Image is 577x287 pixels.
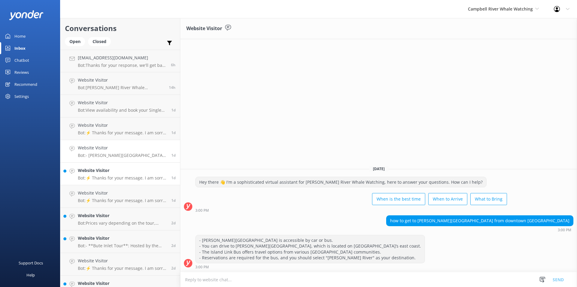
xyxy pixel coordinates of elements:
[14,66,29,78] div: Reviews
[78,145,167,151] h4: Website Visitor
[171,266,176,271] span: Aug 20 2025 09:34am (UTC -07:00) America/Tijuana
[428,193,467,205] button: When to Arrive
[171,62,176,67] span: Aug 23 2025 01:37am (UTC -07:00) America/Tijuana
[78,220,167,226] p: Bot: Prices vary depending on the tour, season, group size, and fare type. For the most up-to-dat...
[195,265,425,269] div: Aug 21 2025 03:00pm (UTC -07:00) America/Tijuana
[78,55,166,61] h4: [EMAIL_ADDRESS][DOMAIN_NAME]
[60,230,180,253] a: Website VisitorBot:- **Bute Inlet Tour**: Hosted by the Homalco First Nation, this tour takes pla...
[171,198,176,203] span: Aug 21 2025 08:34am (UTC -07:00) America/Tijuana
[171,243,176,248] span: Aug 20 2025 09:11pm (UTC -07:00) America/Tijuana
[60,140,180,163] a: Website VisitorBot:- [PERSON_NAME][GEOGRAPHIC_DATA] is accessible by car or bus. - You can drive ...
[26,269,35,281] div: Help
[88,38,114,45] a: Closed
[60,208,180,230] a: Website VisitorBot:Prices vary depending on the tour, season, group size, and fare type. For the ...
[14,30,26,42] div: Home
[196,235,425,263] div: - [PERSON_NAME][GEOGRAPHIC_DATA] is accessible by car or bus. - You can drive to [PERSON_NAME][GE...
[171,220,176,226] span: Aug 21 2025 04:12am (UTC -07:00) America/Tijuana
[468,6,533,12] span: Campbell River Whale Watching
[369,166,388,171] span: [DATE]
[60,95,180,117] a: Website VisitorBot:View availability and book your Single Day Whale Watch and Kayaking tour onlin...
[78,153,167,158] p: Bot: - [PERSON_NAME][GEOGRAPHIC_DATA] is accessible by car or bus. - You can drive to [PERSON_NAM...
[171,130,176,135] span: Aug 21 2025 03:02pm (UTC -07:00) America/Tijuana
[78,108,167,113] p: Bot: View availability and book your Single Day Whale Watch and Kayaking tour online at [URL][DOM...
[78,99,167,106] h4: Website Visitor
[171,153,176,158] span: Aug 21 2025 03:00pm (UTC -07:00) America/Tijuana
[14,54,29,66] div: Chatbot
[386,216,573,226] div: how to get to [PERSON_NAME][GEOGRAPHIC_DATA] from downtown [GEOGRAPHIC_DATA]
[78,257,167,264] h4: Website Visitor
[78,280,167,287] h4: Website Visitor
[558,228,571,232] strong: 3:00 PM
[470,193,507,205] button: What to Bring
[78,175,167,181] p: Bot: ⚡ Thanks for your message. I am sorry I don't have that answer for you. You're welcome to ke...
[372,193,425,205] button: When is the best time
[78,212,167,219] h4: Website Visitor
[78,63,166,68] p: Bot: Thanks for your response, we'll get back to you as soon as we can during opening hours.
[14,42,26,54] div: Inbox
[14,78,37,90] div: Recommend
[78,167,167,174] h4: Website Visitor
[78,85,164,90] p: Bot: [PERSON_NAME] River Whale Watching is located at [GEOGRAPHIC_DATA], [GEOGRAPHIC_DATA], [PERS...
[186,25,222,33] h3: Website Visitor
[19,257,43,269] div: Support Docs
[78,235,167,242] h4: Website Visitor
[78,243,167,248] p: Bot: - **Bute Inlet Tour**: Hosted by the Homalco First Nation, this tour takes place along the O...
[386,228,573,232] div: Aug 21 2025 03:00pm (UTC -07:00) America/Tijuana
[78,190,167,196] h4: Website Visitor
[65,23,176,34] h2: Conversations
[78,266,167,271] p: Bot: ⚡ Thanks for your message. I am sorry I don't have that answer for you. You're welcome to ke...
[60,50,180,72] a: [EMAIL_ADDRESS][DOMAIN_NAME]Bot:Thanks for your response, we'll get back to you as soon as we can...
[78,122,167,129] h4: Website Visitor
[78,130,167,136] p: Bot: ⚡ Thanks for your message. I am sorry I don't have that answer for you. You're welcome to ke...
[195,265,209,269] strong: 3:00 PM
[78,198,167,203] p: Bot: ⚡ Thanks for your message. I am sorry I don't have that answer for you. You're welcome to ke...
[171,175,176,180] span: Aug 21 2025 01:50pm (UTC -07:00) America/Tijuana
[60,163,180,185] a: Website VisitorBot:⚡ Thanks for your message. I am sorry I don't have that answer for you. You're...
[65,37,85,46] div: Open
[14,90,29,102] div: Settings
[60,185,180,208] a: Website VisitorBot:⚡ Thanks for your message. I am sorry I don't have that answer for you. You're...
[88,37,111,46] div: Closed
[60,253,180,276] a: Website VisitorBot:⚡ Thanks for your message. I am sorry I don't have that answer for you. You're...
[171,108,176,113] span: Aug 21 2025 04:14pm (UTC -07:00) America/Tijuana
[60,117,180,140] a: Website VisitorBot:⚡ Thanks for your message. I am sorry I don't have that answer for you. You're...
[78,77,164,83] h4: Website Visitor
[9,10,44,20] img: yonder-white-logo.png
[195,208,507,212] div: Aug 21 2025 03:00pm (UTC -07:00) America/Tijuana
[60,72,180,95] a: Website VisitorBot:[PERSON_NAME] River Whale Watching is located at [GEOGRAPHIC_DATA], [GEOGRAPHI...
[169,85,176,90] span: Aug 22 2025 05:18pm (UTC -07:00) America/Tijuana
[195,209,209,212] strong: 3:00 PM
[196,177,486,187] div: Hey there 👋 I'm a sophisticated virtual assistant for [PERSON_NAME] River Whale Watching, here to...
[65,38,88,45] a: Open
